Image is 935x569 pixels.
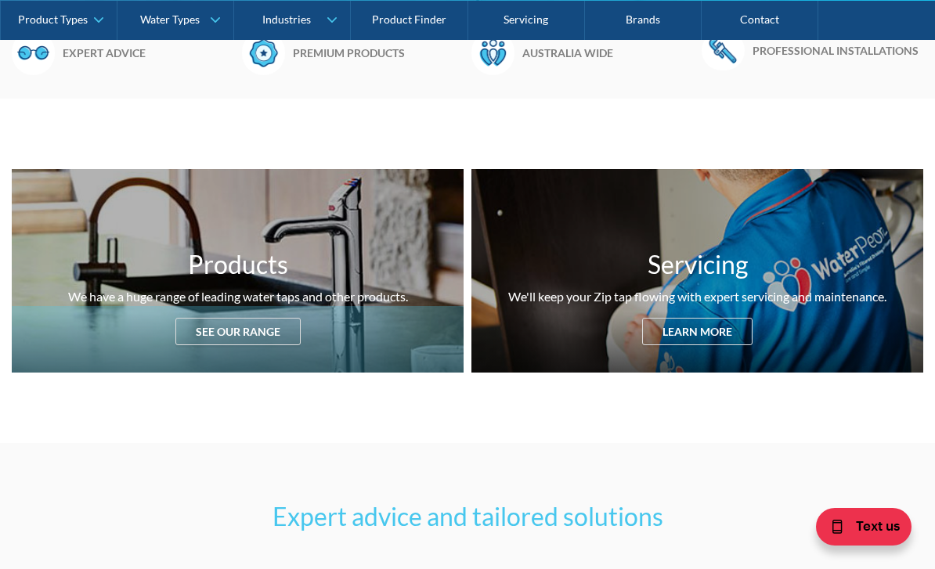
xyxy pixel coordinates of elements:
[778,491,935,569] iframe: podium webchat widget bubble
[188,246,288,283] h3: Products
[140,13,200,26] div: Water Types
[18,13,88,26] div: Product Types
[262,13,311,26] div: Industries
[522,45,694,61] h6: Australia wide
[642,318,753,345] div: Learn more
[16,498,919,535] h3: Expert advice and tailored solutions
[63,45,234,61] h6: Expert advice
[12,169,464,373] a: ProductsWe have a huge range of leading water taps and other products.See our range
[753,42,924,59] h6: Professional installations
[12,31,55,74] img: Glasses
[508,287,886,306] div: We'll keep your Zip tap flowing with expert servicing and maintenance.
[648,246,748,283] h3: Servicing
[68,287,408,306] div: We have a huge range of leading water taps and other products.
[175,318,301,345] div: See our range
[471,169,923,373] a: ServicingWe'll keep your Zip tap flowing with expert servicing and maintenance.Learn more
[242,31,285,74] img: Badge
[471,31,514,74] img: Waterpeople Symbol
[702,31,745,70] img: Wrench
[293,45,464,61] h6: Premium products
